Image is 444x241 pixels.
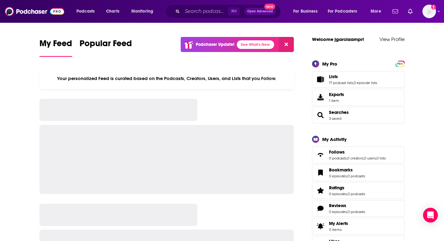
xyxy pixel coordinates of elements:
[245,8,276,15] button: Open AdvancedNew
[329,221,348,226] span: My Alerts
[376,156,376,160] span: ,
[353,81,354,85] span: ,
[196,42,234,47] p: Podchaser Update!
[364,156,376,160] a: 0 users
[312,71,405,88] span: Lists
[329,98,344,103] span: 1 item
[322,136,347,142] div: My Activity
[312,107,405,123] span: Searches
[314,222,327,231] span: My Alerts
[102,6,123,16] a: Charts
[329,192,347,196] a: 0 episodes
[329,203,346,208] span: Reviews
[39,38,72,52] span: My Feed
[376,156,386,160] a: 0 lists
[80,38,132,57] a: Popular Feed
[347,174,347,178] span: ,
[329,149,386,155] a: Follows
[329,149,345,155] span: Follows
[322,61,337,67] div: My Pro
[329,167,365,173] a: Bookmarks
[329,174,347,178] a: 0 episodes
[329,185,344,191] span: Ratings
[396,62,404,66] span: PRO
[329,110,349,115] a: Searches
[314,168,327,177] a: Bookmarks
[312,182,405,199] span: Ratings
[314,75,327,84] a: Lists
[314,186,327,195] a: Ratings
[324,6,366,16] button: open menu
[293,7,318,16] span: For Business
[354,81,377,85] a: 0 episode lists
[264,4,275,10] span: New
[314,111,327,119] a: Searches
[127,6,161,16] button: open menu
[182,6,228,16] input: Search podcasts, credits, & more...
[312,36,364,42] a: Welcome jgarciaampr!
[329,156,347,160] a: 0 podcasts
[314,204,327,213] a: Reviews
[80,38,132,52] span: Popular Feed
[422,5,436,18] img: User Profile
[405,6,415,17] a: Show notifications dropdown
[289,6,325,16] button: open menu
[39,38,72,57] a: My Feed
[228,7,240,15] span: ⌘ K
[329,92,344,97] span: Exports
[312,218,405,235] a: My Alerts
[237,40,274,49] a: See What's New
[422,5,436,18] span: Logged in as jgarciaampr
[431,5,436,10] svg: Add a profile image
[347,192,365,196] a: 0 podcasts
[312,200,405,217] span: Reviews
[312,164,405,181] span: Bookmarks
[5,6,64,17] img: Podchaser - Follow, Share and Rate Podcasts
[366,6,389,16] button: open menu
[347,156,364,160] a: 0 creators
[347,174,365,178] a: 0 podcasts
[329,74,377,79] a: Lists
[312,147,405,163] span: Follows
[347,210,347,214] span: ,
[390,6,401,17] a: Show notifications dropdown
[314,151,327,159] a: Follows
[347,192,347,196] span: ,
[422,5,436,18] button: Show profile menu
[106,7,119,16] span: Charts
[314,93,327,102] span: Exports
[329,81,353,85] a: 17 podcast lists
[329,167,353,173] span: Bookmarks
[312,89,405,106] a: Exports
[423,208,438,223] div: Open Intercom Messenger
[131,7,153,16] span: Monitoring
[371,7,381,16] span: More
[171,4,287,18] div: Search podcasts, credits, & more...
[380,36,405,42] a: View Profile
[328,7,357,16] span: For Podcasters
[76,7,95,16] span: Podcasts
[329,227,348,232] span: 0 items
[329,74,338,79] span: Lists
[396,61,404,66] a: PRO
[329,116,341,121] a: 3 saved
[329,185,365,191] a: Ratings
[347,210,365,214] a: 0 podcasts
[329,210,347,214] a: 0 episodes
[72,6,103,16] button: open menu
[247,10,273,13] span: Open Advanced
[39,68,294,89] div: Your personalized Feed is curated based on the Podcasts, Creators, Users, and Lists that you Follow.
[329,203,365,208] a: Reviews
